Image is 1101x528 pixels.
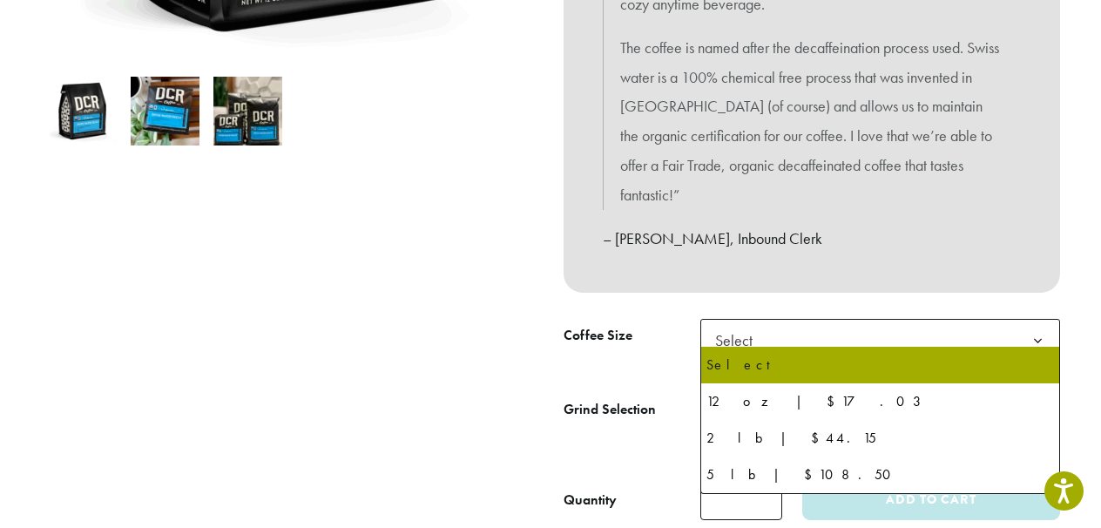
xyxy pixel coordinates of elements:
[131,77,199,146] img: Swiss Water Decaf - Image 2
[620,33,1003,210] p: The coffee is named after the decaffeination process used. Swiss water is a 100% chemical free pr...
[708,323,770,357] span: Select
[603,224,1021,254] p: – [PERSON_NAME], Inbound Clerk
[706,462,1054,488] div: 5 lb | $108.50
[564,490,617,511] div: Quantity
[706,425,1054,451] div: 2 lb | $44.15
[700,481,782,520] input: Product quantity
[213,77,282,146] img: Swiss Water Decaf - Image 3
[706,389,1054,415] div: 12 oz | $17.03
[564,323,700,349] label: Coffee Size
[564,397,700,423] label: Grind Selection
[700,319,1060,362] span: Select
[701,347,1059,383] li: Select
[802,481,1060,520] button: Add to cart
[48,77,117,146] img: Swiss Water Decaf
